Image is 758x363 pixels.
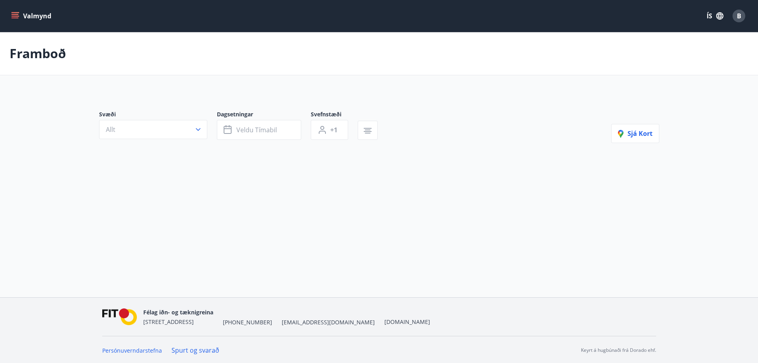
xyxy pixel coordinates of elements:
button: +1 [311,120,348,140]
span: B [737,12,741,20]
a: Persónuverndarstefna [102,347,162,354]
button: Allt [99,120,207,139]
button: ÍS [702,9,728,23]
span: [STREET_ADDRESS] [143,318,194,326]
button: Veldu tímabil [217,120,301,140]
a: Spurt og svarað [171,346,219,355]
span: Svefnstæði [311,110,358,120]
span: +1 [330,126,337,134]
span: [EMAIL_ADDRESS][DOMAIN_NAME] [282,318,375,326]
p: Framboð [10,45,66,62]
p: Keyrt á hugbúnaði frá Dorado ehf. [581,347,656,354]
a: [DOMAIN_NAME] [384,318,430,326]
button: Sjá kort [611,124,659,143]
span: Dagsetningar [217,110,311,120]
button: B [729,6,748,26]
span: Sjá kort [618,129,653,138]
button: menu [10,9,55,23]
span: Svæði [99,110,217,120]
span: [PHONE_NUMBER] [223,318,272,326]
img: FPQVkF9lTnNbbaRSFyT17YYeljoOGk5m51IhT0bO.png [102,308,137,326]
span: Allt [106,125,115,134]
span: Veldu tímabil [236,126,277,134]
span: Félag iðn- og tæknigreina [143,308,213,316]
